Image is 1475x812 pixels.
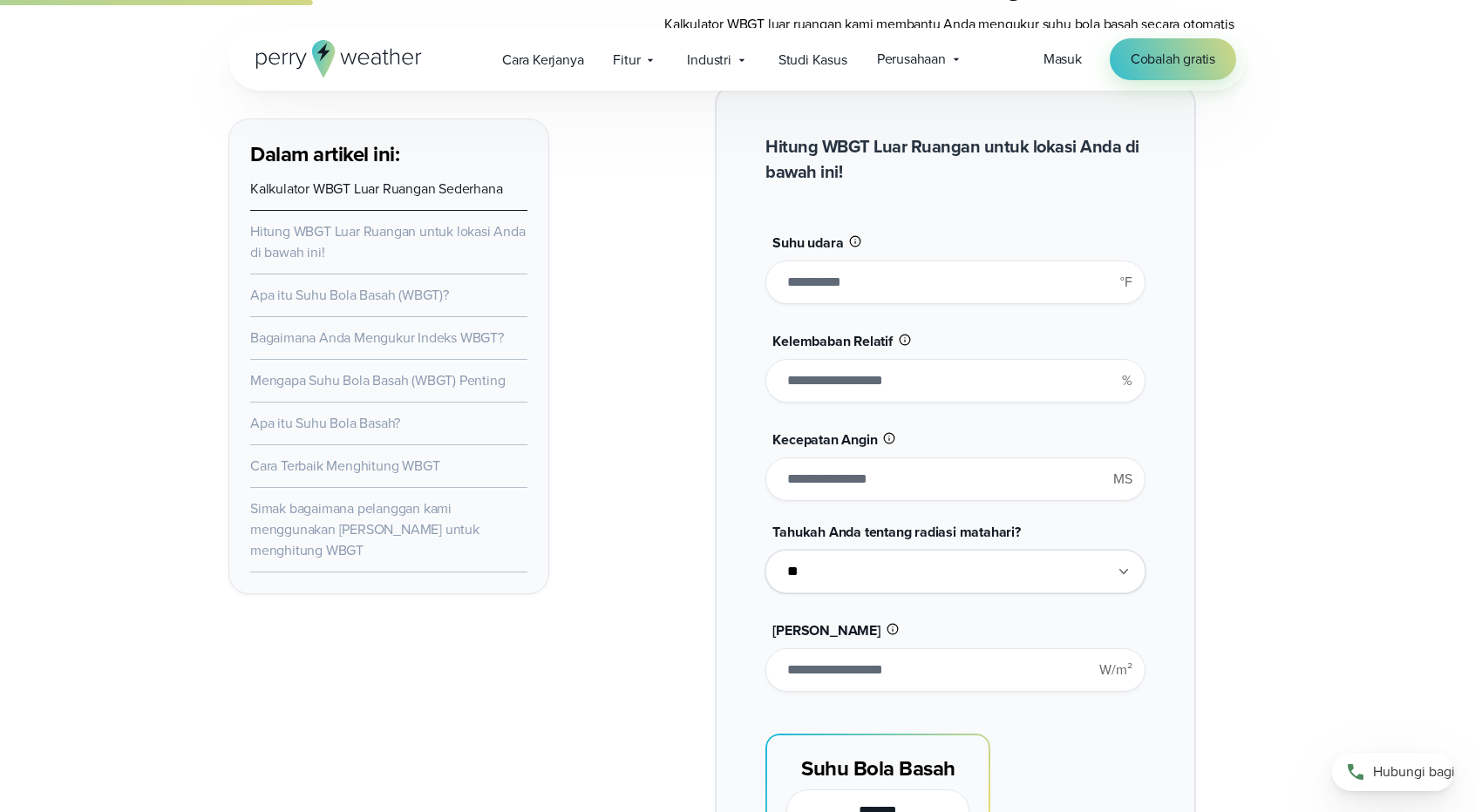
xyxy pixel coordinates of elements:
[1332,753,1454,791] a: Hubungi bagian penjualan
[250,413,400,433] a: Apa itu Suhu Bola Basah?
[250,221,526,262] a: Hitung WBGT Luar Ruangan untuk lokasi Anda di bawah ini!
[772,620,880,640] font: [PERSON_NAME]
[487,42,598,78] a: Cara Kerjanya
[613,50,640,70] font: Fitur
[765,133,1139,185] font: Hitung WBGT Luar Ruangan untuk lokasi Anda di bawah ini!
[250,370,505,390] a: Mengapa Suhu Bola Basah (WBGT) Penting
[1110,38,1236,80] a: Cobalah gratis
[250,139,399,170] font: Dalam artikel ini:
[772,233,843,253] font: Suhu udara
[772,430,877,450] font: Kecepatan Angin
[772,331,892,351] font: Kelembaban Relatif
[502,50,583,70] font: Cara Kerjanya
[1131,49,1215,69] font: Cobalah gratis
[250,285,449,305] a: Apa itu Suhu Bola Basah (WBGT)?
[877,49,946,69] font: Perusahaan
[250,328,504,348] a: Bagaimana Anda Mengukur Indeks WBGT?
[664,14,1234,55] font: Kalkulator WBGT luar ruangan kami membantu Anda mengukur suhu bola basah secara otomatis dengan c...
[764,42,862,78] a: Studi Kasus
[687,50,731,70] font: Industri
[250,179,502,199] a: Kalkulator WBGT Luar Ruangan Sederhana
[772,522,1020,542] font: Tahukah Anda tentang radiasi matahari?
[1043,49,1082,70] a: Masuk
[250,498,479,560] a: Simak bagaimana pelanggan kami menggunakan [PERSON_NAME] untuk menghitung WBGT
[778,50,847,70] font: Studi Kasus
[250,456,439,476] a: Cara Terbaik Menghitung WBGT
[1043,49,1082,69] font: Masuk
